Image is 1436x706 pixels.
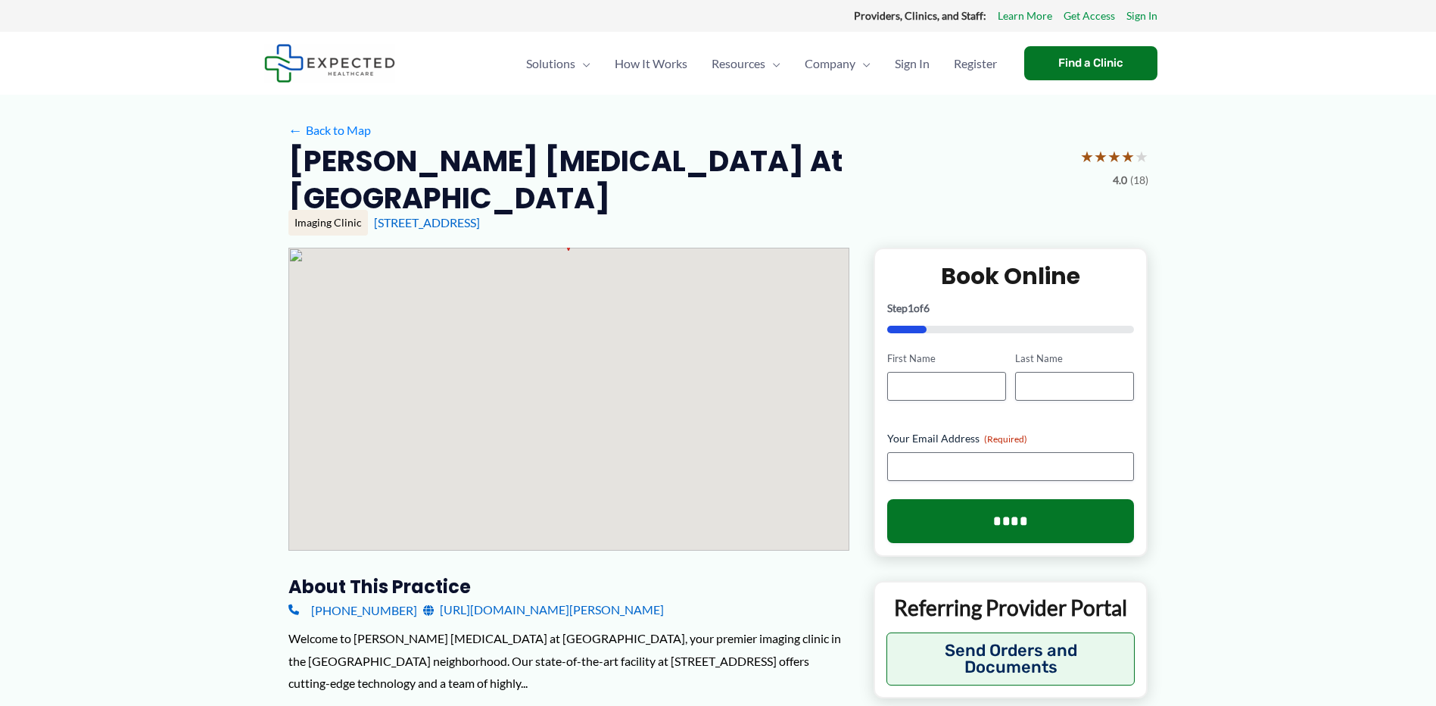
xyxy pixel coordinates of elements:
[805,37,855,90] span: Company
[526,37,575,90] span: Solutions
[575,37,590,90] span: Menu Toggle
[712,37,765,90] span: Resources
[264,44,395,83] img: Expected Healthcare Logo - side, dark font, small
[288,598,417,621] a: [PHONE_NUMBER]
[886,594,1135,621] p: Referring Provider Portal
[1107,142,1121,170] span: ★
[1064,6,1115,26] a: Get Access
[1024,46,1157,80] a: Find a Clinic
[1094,142,1107,170] span: ★
[603,37,699,90] a: How It Works
[423,598,664,621] a: [URL][DOMAIN_NAME][PERSON_NAME]
[1113,170,1127,190] span: 4.0
[1126,6,1157,26] a: Sign In
[942,37,1009,90] a: Register
[887,303,1135,314] p: Step of
[1015,351,1134,366] label: Last Name
[793,37,883,90] a: CompanyMenu Toggle
[887,351,1006,366] label: First Name
[895,37,930,90] span: Sign In
[514,37,1009,90] nav: Primary Site Navigation
[699,37,793,90] a: ResourcesMenu Toggle
[1135,142,1148,170] span: ★
[924,301,930,314] span: 6
[887,431,1135,446] label: Your Email Address
[855,37,871,90] span: Menu Toggle
[765,37,780,90] span: Menu Toggle
[954,37,997,90] span: Register
[288,119,371,142] a: ←Back to Map
[984,433,1027,445] span: (Required)
[886,633,1135,686] button: Send Orders and Documents
[887,261,1135,291] h2: Book Online
[1080,142,1094,170] span: ★
[288,575,849,598] h3: About this practice
[288,210,368,236] div: Imaging Clinic
[288,123,303,137] span: ←
[908,301,914,314] span: 1
[615,37,687,90] span: How It Works
[1121,142,1135,170] span: ★
[854,9,986,22] strong: Providers, Clinics, and Staff:
[1130,170,1148,190] span: (18)
[374,215,480,230] a: [STREET_ADDRESS]
[288,627,849,695] div: Welcome to [PERSON_NAME] [MEDICAL_DATA] at [GEOGRAPHIC_DATA], your premier imaging clinic in the ...
[288,142,1068,217] h2: [PERSON_NAME] [MEDICAL_DATA] at [GEOGRAPHIC_DATA]
[883,37,942,90] a: Sign In
[998,6,1052,26] a: Learn More
[514,37,603,90] a: SolutionsMenu Toggle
